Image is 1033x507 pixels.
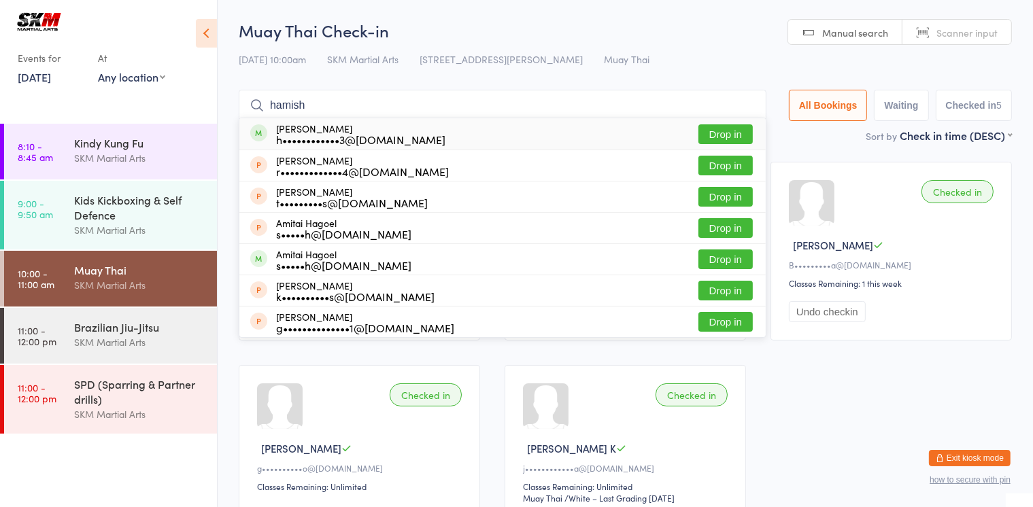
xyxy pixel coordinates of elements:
button: Checked in5 [936,90,1013,121]
div: SKM Martial Arts [74,222,205,238]
time: 9:00 - 9:50 am [18,198,53,220]
div: t•••••••••s@[DOMAIN_NAME] [276,197,428,208]
div: 5 [996,100,1002,111]
div: Classes Remaining: Unlimited [257,480,466,492]
button: how to secure with pin [930,475,1011,485]
div: Check in time (DESC) [900,128,1012,143]
div: Checked in [656,383,728,406]
span: Scanner input [936,26,998,39]
div: Classes Remaining: Unlimited [523,480,732,492]
div: B•••••••••a@[DOMAIN_NAME] [789,259,998,270]
button: Drop in [698,218,753,238]
button: Undo checkin [789,301,866,322]
div: Kids Kickboxing & Self Defence [74,192,205,222]
button: Drop in [698,187,753,207]
div: Checked in [390,383,462,406]
div: [PERSON_NAME] [276,311,454,333]
div: SKM Martial Arts [74,277,205,293]
div: SKM Martial Arts [74,334,205,350]
div: r•••••••••••••4@[DOMAIN_NAME] [276,166,449,177]
div: Muay Thai [74,262,205,277]
div: g••••••••••••••1@[DOMAIN_NAME] [276,322,454,333]
div: j••••••••••••a@[DOMAIN_NAME] [523,462,732,474]
div: SPD (Sparring & Partner drills) [74,377,205,406]
div: k••••••••••s@[DOMAIN_NAME] [276,291,435,302]
a: 11:00 -12:00 pmSPD (Sparring & Partner drills)SKM Martial Arts [4,365,217,434]
div: h••••••••••••3@[DOMAIN_NAME] [276,134,445,145]
button: All Bookings [789,90,868,121]
a: 8:10 -8:45 amKindy Kung FuSKM Martial Arts [4,124,217,179]
span: / White – Last Grading [DATE] [564,492,675,504]
time: 11:00 - 12:00 pm [18,382,56,404]
a: [DATE] [18,69,51,84]
div: Amitai Hagoel [276,249,411,270]
time: 8:10 - 8:45 am [18,141,53,162]
time: 10:00 - 11:00 am [18,268,54,290]
div: s•••••h@[DOMAIN_NAME] [276,260,411,270]
div: g••••••••••o@[DOMAIN_NAME] [257,462,466,474]
div: Muay Thai [523,492,562,504]
div: Checked in [921,180,994,203]
button: Exit kiosk mode [929,450,1011,466]
span: [STREET_ADDRESS][PERSON_NAME] [420,52,583,66]
h2: Muay Thai Check-in [239,19,1012,41]
div: [PERSON_NAME] [276,280,435,302]
span: [PERSON_NAME] [793,238,873,252]
div: s•••••h@[DOMAIN_NAME] [276,228,411,239]
span: [PERSON_NAME] [261,441,341,455]
span: Muay Thai [604,52,649,66]
a: 9:00 -9:50 amKids Kickboxing & Self DefenceSKM Martial Arts [4,181,217,249]
button: Drop in [698,249,753,269]
a: 10:00 -11:00 amMuay ThaiSKM Martial Arts [4,251,217,307]
span: SKM Martial Arts [327,52,399,66]
div: Amitai Hagoel [276,217,411,239]
div: SKM Martial Arts [74,406,205,422]
div: Kindy Kung Fu [74,135,205,150]
div: SKM Martial Arts [74,150,205,166]
button: Drop in [698,156,753,175]
div: [PERSON_NAME] [276,123,445,145]
div: At [98,47,165,69]
div: Events for [18,47,84,69]
span: [DATE] 10:00am [239,52,306,66]
div: [PERSON_NAME] [276,155,449,177]
a: 11:00 -12:00 pmBrazilian Jiu-JitsuSKM Martial Arts [4,308,217,364]
input: Search [239,90,766,121]
div: Brazilian Jiu-Jitsu [74,319,205,334]
img: SKM Martial Arts [14,10,65,33]
span: Manual search [822,26,888,39]
button: Waiting [874,90,928,121]
time: 11:00 - 12:00 pm [18,325,56,347]
div: [PERSON_NAME] [276,186,428,208]
label: Sort by [866,129,897,143]
div: Classes Remaining: 1 this week [789,277,998,289]
button: Drop in [698,281,753,300]
div: Any location [98,69,165,84]
button: Drop in [698,124,753,144]
span: [PERSON_NAME] K [527,441,616,455]
button: Drop in [698,312,753,332]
